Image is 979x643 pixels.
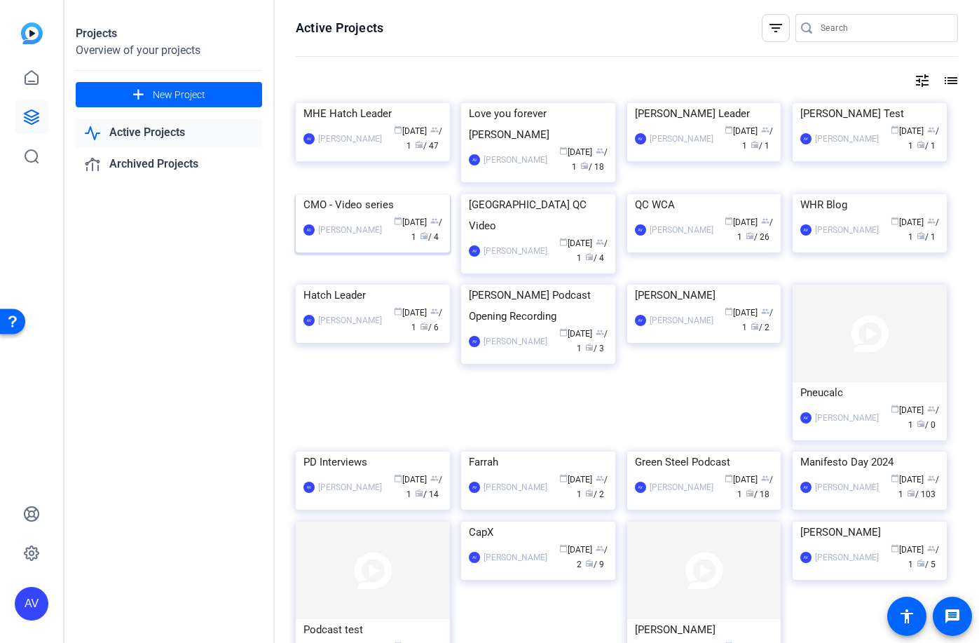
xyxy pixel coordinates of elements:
[394,126,402,134] span: calendar_today
[800,522,939,543] div: [PERSON_NAME]
[821,20,947,36] input: Search
[917,141,936,151] span: / 1
[891,544,899,553] span: calendar_today
[394,474,402,482] span: calendar_today
[394,217,402,225] span: calendar_today
[908,405,939,430] span: / 1
[635,224,646,236] div: AV
[484,334,547,348] div: [PERSON_NAME]
[746,489,769,499] span: / 18
[559,147,592,157] span: [DATE]
[559,329,592,339] span: [DATE]
[415,140,423,149] span: radio
[725,217,758,227] span: [DATE]
[635,285,774,306] div: [PERSON_NAME]
[484,153,547,167] div: [PERSON_NAME]
[559,545,592,555] span: [DATE]
[596,544,604,553] span: group
[559,474,568,482] span: calendar_today
[746,489,754,497] span: radio
[737,217,773,242] span: / 1
[76,119,262,147] a: Active Projects
[318,313,382,327] div: [PERSON_NAME]
[596,147,604,155] span: group
[318,132,382,146] div: [PERSON_NAME]
[430,307,439,316] span: group
[585,344,604,353] span: / 3
[891,405,899,413] span: calendar_today
[917,559,925,567] span: radio
[559,544,568,553] span: calendar_today
[927,126,936,134] span: group
[761,307,769,316] span: group
[914,72,931,89] mat-icon: tune
[585,253,604,263] span: / 4
[635,103,774,124] div: [PERSON_NAME] Leader
[907,489,936,499] span: / 103
[635,315,646,326] div: AV
[76,42,262,59] div: Overview of your projects
[800,482,812,493] div: AV
[596,474,604,482] span: group
[469,452,608,473] div: Farrah
[296,20,383,36] h1: Active Projects
[815,550,879,564] div: [PERSON_NAME]
[815,223,879,237] div: [PERSON_NAME]
[318,223,382,237] div: [PERSON_NAME]
[725,475,758,485] span: [DATE]
[746,232,769,242] span: / 26
[76,150,262,179] a: Archived Projects
[430,217,439,225] span: group
[751,141,769,151] span: / 1
[725,126,733,134] span: calendar_today
[635,482,646,493] div: AV
[815,480,879,494] div: [PERSON_NAME]
[303,194,442,215] div: CMO - Video series
[577,545,608,569] span: / 2
[800,103,939,124] div: [PERSON_NAME] Test
[469,552,480,563] div: AV
[469,522,608,543] div: CapX
[415,141,439,151] span: / 47
[430,474,439,482] span: group
[303,315,315,326] div: AV
[891,405,924,415] span: [DATE]
[415,489,423,497] span: radio
[917,560,936,569] span: / 5
[469,336,480,347] div: AV
[725,307,733,316] span: calendar_today
[941,72,958,89] mat-icon: list
[815,132,879,146] div: [PERSON_NAME]
[469,154,480,165] div: AV
[415,489,439,499] span: / 14
[761,217,769,225] span: group
[635,133,646,144] div: AV
[751,140,759,149] span: radio
[767,20,784,36] mat-icon: filter_list
[577,238,608,263] span: / 1
[411,217,442,242] span: / 1
[908,545,939,569] span: / 1
[394,126,427,136] span: [DATE]
[751,323,769,332] span: / 2
[303,133,315,144] div: AV
[76,82,262,107] button: New Project
[596,238,604,246] span: group
[420,232,439,242] span: / 4
[927,405,936,413] span: group
[650,480,713,494] div: [PERSON_NAME]
[559,238,568,246] span: calendar_today
[891,545,924,555] span: [DATE]
[927,217,936,225] span: group
[800,552,812,563] div: AV
[751,322,759,330] span: radio
[469,285,608,327] div: [PERSON_NAME] Podcast Opening Recording
[725,217,733,225] span: calendar_today
[944,608,961,625] mat-icon: message
[484,550,547,564] div: [PERSON_NAME]
[746,231,754,240] span: radio
[898,608,915,625] mat-icon: accessibility
[420,322,428,330] span: radio
[303,103,442,124] div: MHE Hatch Leader
[891,217,924,227] span: [DATE]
